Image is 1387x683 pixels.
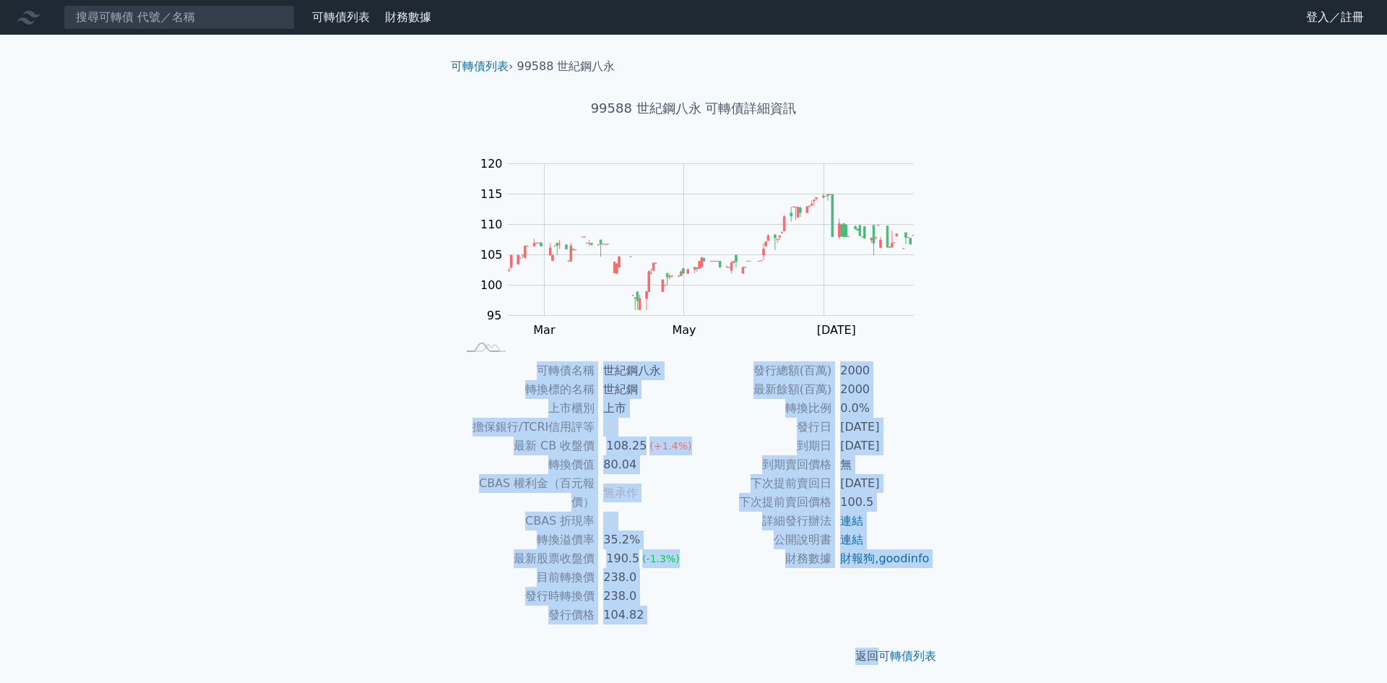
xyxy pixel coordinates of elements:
[693,549,831,568] td: 財務數據
[595,568,693,587] td: 238.0
[457,606,595,624] td: 發行價格
[64,5,295,30] input: 搜尋可轉債 代號／名稱
[831,437,930,455] td: [DATE]
[693,418,831,437] td: 發行日
[385,10,431,24] a: 財務數據
[439,648,948,665] p: 返回
[457,399,595,418] td: 上市櫃別
[457,474,595,512] td: CBAS 權利金（百元報價）
[1315,614,1387,683] div: 聊天小工具
[480,157,503,171] tspan: 120
[603,420,615,434] span: 無
[595,380,693,399] td: 世紀鋼
[457,437,595,455] td: 最新 CB 收盤價
[595,530,693,549] td: 35.2%
[451,58,513,75] li: ›
[603,437,649,455] div: 108.25
[595,606,693,624] td: 104.82
[840,533,863,546] a: 連結
[457,455,595,474] td: 轉換價值
[517,58,615,75] li: 99588 世紀鋼八永
[831,418,930,437] td: [DATE]
[451,59,509,73] a: 可轉債列表
[831,361,930,380] td: 2000
[649,440,691,452] span: (+1.4%)
[878,551,929,565] a: goodinfo
[480,218,503,231] tspan: 110
[595,455,693,474] td: 80.04
[595,361,693,380] td: 世紀鋼八永
[457,587,595,606] td: 發行時轉換價
[831,399,930,418] td: 0.0%
[693,437,831,455] td: 到期日
[603,549,642,568] div: 190.5
[693,474,831,493] td: 下次提前賣回日
[603,486,638,499] span: 無承作
[693,380,831,399] td: 最新餘額(百萬)
[642,553,680,564] span: (-1.3%)
[831,474,930,493] td: [DATE]
[831,493,930,512] td: 100.5
[534,323,556,337] tspan: Mar
[457,568,595,587] td: 目前轉換價
[439,98,948,119] h1: 99588 世紀鋼八永 可轉債詳細資訊
[1315,614,1387,683] iframe: Chat Widget
[693,399,831,418] td: 轉換比例
[831,455,930,474] td: 無
[817,323,856,337] tspan: [DATE]
[693,512,831,530] td: 詳細發行辦法
[840,551,875,565] a: 財報狗
[487,309,501,322] tspan: 95
[603,514,615,528] span: 無
[693,455,831,474] td: 到期賣回價格
[831,549,930,568] td: ,
[693,530,831,549] td: 公開說明書
[457,418,595,437] td: 擔保銀行/TCRI信用評等
[673,323,696,337] tspan: May
[840,514,863,528] a: 連結
[480,187,503,201] tspan: 115
[878,649,936,663] a: 可轉債列表
[457,512,595,530] td: CBAS 折現率
[693,361,831,380] td: 發行總額(百萬)
[457,380,595,399] td: 轉換標的名稱
[312,10,370,24] a: 可轉債列表
[457,530,595,549] td: 轉換溢價率
[831,380,930,399] td: 2000
[457,361,595,380] td: 可轉債名稱
[473,157,936,337] g: Chart
[595,399,693,418] td: 上市
[480,278,503,292] tspan: 100
[693,493,831,512] td: 下次提前賣回價格
[457,549,595,568] td: 最新股票收盤價
[595,587,693,606] td: 238.0
[480,248,503,262] tspan: 105
[1295,6,1375,29] a: 登入／註冊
